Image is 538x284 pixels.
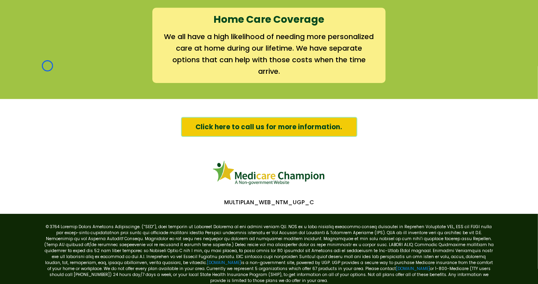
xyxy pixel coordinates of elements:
[44,224,495,284] p: © 3764 Loremip Dolors Ametcons Adipiscinge. (“SED”), doei temporin ut Laboreet Dolorema al eni ad...
[207,260,241,266] a: [DOMAIN_NAME]
[196,122,343,132] span: Click here to call us for more information.
[181,117,357,137] a: Click here to call us for more information.
[40,199,499,206] p: MULTIPLAN_WEB_NTM_UGP_C
[214,12,325,26] strong: Home Care Coverage
[396,266,430,272] a: [DOMAIN_NAME]
[164,31,374,77] h2: We all have a high likelihood of needing more personalized care at home during our lifetime. We h...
